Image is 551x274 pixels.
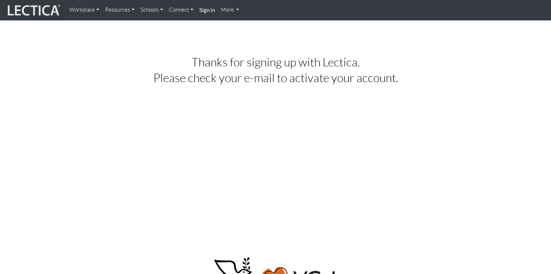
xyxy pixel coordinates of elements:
[66,3,102,17] a: Workplace
[196,3,218,18] a: Sign in
[218,3,242,17] a: More
[102,3,138,17] a: Resources
[199,7,215,13] strong: Sign in
[97,71,454,84] h2: Please check your e-mail to activate your account.
[138,3,166,17] a: Schools
[6,3,61,17] img: lecticalive
[97,55,454,68] h2: Thanks for signing up with Lectica.
[166,3,196,17] a: Connect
